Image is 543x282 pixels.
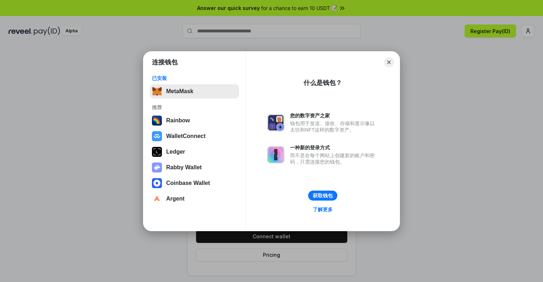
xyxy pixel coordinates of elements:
div: MetaMask [166,88,193,95]
div: Argent [166,196,185,202]
div: 一种新的登录方式 [290,144,378,151]
button: Ledger [150,145,239,159]
div: Ledger [166,149,185,155]
div: WalletConnect [166,133,206,139]
img: svg+xml,%3Csvg%20xmlns%3D%22http%3A%2F%2Fwww.w3.org%2F2000%2Fsvg%22%20fill%3D%22none%22%20viewBox... [152,163,162,172]
h1: 连接钱包 [152,58,178,66]
button: Rabby Wallet [150,160,239,175]
img: svg+xml,%3Csvg%20xmlns%3D%22http%3A%2F%2Fwww.w3.org%2F2000%2Fsvg%22%20width%3D%2228%22%20height%3... [152,147,162,157]
div: Rabby Wallet [166,164,202,171]
img: svg+xml,%3Csvg%20xmlns%3D%22http%3A%2F%2Fwww.w3.org%2F2000%2Fsvg%22%20fill%3D%22none%22%20viewBox... [267,146,284,163]
div: Coinbase Wallet [166,180,210,186]
img: svg+xml,%3Csvg%20width%3D%22120%22%20height%3D%22120%22%20viewBox%3D%220%200%20120%20120%22%20fil... [152,116,162,126]
div: 钱包用于发送、接收、存储和显示像以太坊和NFT这样的数字资产。 [290,120,378,133]
button: MetaMask [150,84,239,99]
img: svg+xml,%3Csvg%20width%3D%2228%22%20height%3D%2228%22%20viewBox%3D%220%200%2028%2028%22%20fill%3D... [152,131,162,141]
div: 而不是在每个网站上创建新的账户和密码，只需连接您的钱包。 [290,152,378,165]
a: 了解更多 [309,205,337,214]
button: Argent [150,192,239,206]
img: svg+xml,%3Csvg%20fill%3D%22none%22%20height%3D%2233%22%20viewBox%3D%220%200%2035%2033%22%20width%... [152,86,162,96]
div: 了解更多 [313,206,333,213]
button: 获取钱包 [308,191,337,201]
img: svg+xml,%3Csvg%20width%3D%2228%22%20height%3D%2228%22%20viewBox%3D%220%200%2028%2028%22%20fill%3D... [152,194,162,204]
div: Rainbow [166,117,190,124]
div: 您的数字资产之家 [290,112,378,119]
div: 推荐 [152,104,237,111]
button: Coinbase Wallet [150,176,239,190]
button: Rainbow [150,113,239,128]
img: svg+xml,%3Csvg%20width%3D%2228%22%20height%3D%2228%22%20viewBox%3D%220%200%2028%2028%22%20fill%3D... [152,178,162,188]
img: svg+xml,%3Csvg%20xmlns%3D%22http%3A%2F%2Fwww.w3.org%2F2000%2Fsvg%22%20fill%3D%22none%22%20viewBox... [267,114,284,131]
button: Close [384,57,394,67]
div: 什么是钱包？ [304,79,342,87]
div: 获取钱包 [313,192,333,199]
button: WalletConnect [150,129,239,143]
div: 已安装 [152,75,237,81]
